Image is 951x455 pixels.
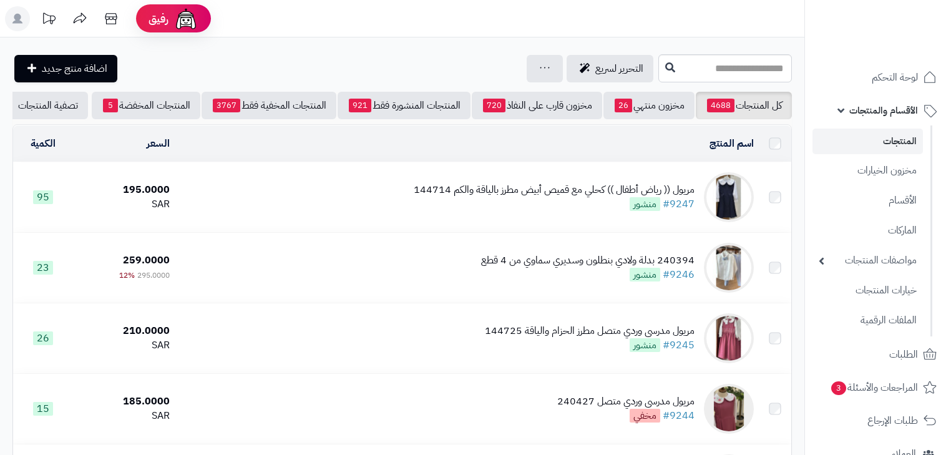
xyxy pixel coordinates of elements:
[147,136,170,151] a: السعر
[812,247,923,274] a: مواصفات المنتجات
[557,394,695,409] div: مريول مدرسي وردي متصل 240427
[663,408,695,423] a: #9244
[663,267,695,282] a: #9246
[812,406,944,436] a: طلبات الإرجاع
[872,69,918,86] span: لوحة التحكم
[812,129,923,154] a: المنتجات
[630,338,660,352] span: منشور
[889,346,918,363] span: الطلبات
[485,324,695,338] div: مريول مدرسي وردي متصل مطرز الحزام والياقة 144725
[710,136,754,151] a: اسم المنتج
[704,313,754,363] img: مريول مدرسي وردي متصل مطرز الحزام والياقة 144725
[123,253,170,268] span: 259.0000
[14,55,117,82] a: اضافة منتج جديد
[33,190,53,204] span: 95
[79,409,170,423] div: SAR
[472,92,602,119] a: مخزون قارب على النفاذ720
[812,373,944,403] a: المراجعات والأسئلة3
[349,99,371,112] span: 921
[630,409,660,423] span: مخفي
[663,197,695,212] a: #9247
[866,33,939,59] img: logo-2.png
[202,92,336,119] a: المنتجات المخفية فقط3767
[812,62,944,92] a: لوحة التحكم
[33,6,64,34] a: تحديثات المنصة
[338,92,471,119] a: المنتجات المنشورة فقط921
[92,92,200,119] a: المنتجات المخفضة5
[849,102,918,119] span: الأقسام والمنتجات
[79,394,170,409] div: 185.0000
[79,324,170,338] div: 210.0000
[79,197,170,212] div: SAR
[830,379,918,396] span: المراجعات والأسئلة
[173,6,198,31] img: ai-face.png
[831,381,846,395] span: 3
[33,261,53,275] span: 23
[79,338,170,353] div: SAR
[149,11,168,26] span: رفيق
[704,384,754,434] img: مريول مدرسي وردي متصل 240427
[603,92,695,119] a: مخزون منتهي26
[812,217,923,244] a: الماركات
[18,98,78,113] span: تصفية المنتجات
[33,331,53,345] span: 26
[567,55,653,82] a: التحرير لسريع
[812,307,923,334] a: الملفات الرقمية
[615,99,632,112] span: 26
[867,412,918,429] span: طلبات الإرجاع
[483,99,505,112] span: 720
[812,277,923,304] a: خيارات المنتجات
[119,270,135,281] span: 12%
[707,99,734,112] span: 4688
[137,270,170,281] span: 295.0000
[595,61,643,76] span: التحرير لسريع
[33,402,53,416] span: 15
[696,92,792,119] a: كل المنتجات4688
[663,338,695,353] a: #9245
[414,183,695,197] div: مريول (( رياض أطفال )) كحلي مع قميص أبيض مطرز بالياقة والكم 144714
[79,183,170,197] div: 195.0000
[103,99,118,112] span: 5
[42,61,107,76] span: اضافة منتج جديد
[704,172,754,222] img: مريول (( رياض أطفال )) كحلي مع قميص أبيض مطرز بالياقة والكم 144714
[31,136,56,151] a: الكمية
[812,340,944,369] a: الطلبات
[630,268,660,281] span: منشور
[630,197,660,211] span: منشور
[704,243,754,293] img: 240394 بدلة ولادي بنطلون وسديري سماوي من 4 قطع
[481,253,695,268] div: 240394 بدلة ولادي بنطلون وسديري سماوي من 4 قطع
[812,157,923,184] a: مخزون الخيارات
[213,99,240,112] span: 3767
[812,187,923,214] a: الأقسام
